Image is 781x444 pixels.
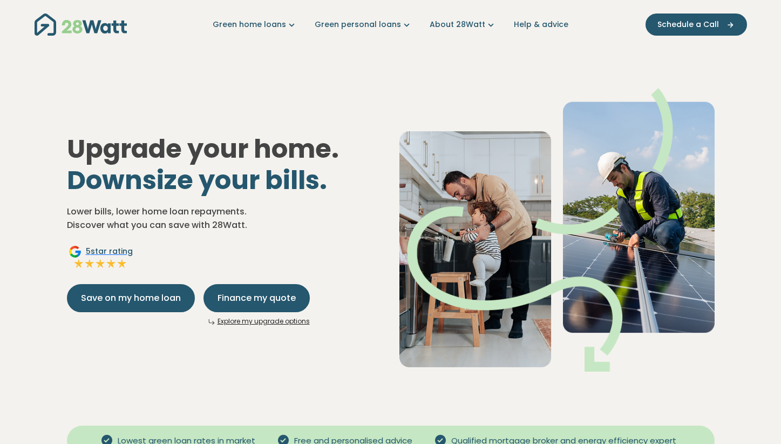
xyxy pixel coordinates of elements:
[67,205,382,232] p: Lower bills, lower home loan repayments. Discover what you can save with 28Watt.
[81,292,181,305] span: Save on my home loan
[95,258,106,269] img: Full star
[657,19,719,30] span: Schedule a Call
[117,258,127,269] img: Full star
[67,245,134,271] a: Google5star ratingFull starFull starFull starFull starFull star
[86,246,133,257] span: 5 star rating
[67,162,327,198] span: Downsize your bills.
[430,19,497,30] a: About 28Watt
[514,19,568,30] a: Help & advice
[67,133,382,196] h1: Upgrade your home.
[218,292,296,305] span: Finance my quote
[35,14,127,36] img: 28Watt
[315,19,412,30] a: Green personal loans
[646,14,747,36] button: Schedule a Call
[213,19,297,30] a: Green home loans
[84,258,95,269] img: Full star
[218,317,310,326] a: Explore my upgrade options
[67,284,195,312] button: Save on my home loan
[69,245,82,258] img: Google
[399,88,715,372] img: Dad helping toddler
[203,284,310,312] button: Finance my quote
[106,258,117,269] img: Full star
[73,258,84,269] img: Full star
[35,11,747,38] nav: Main navigation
